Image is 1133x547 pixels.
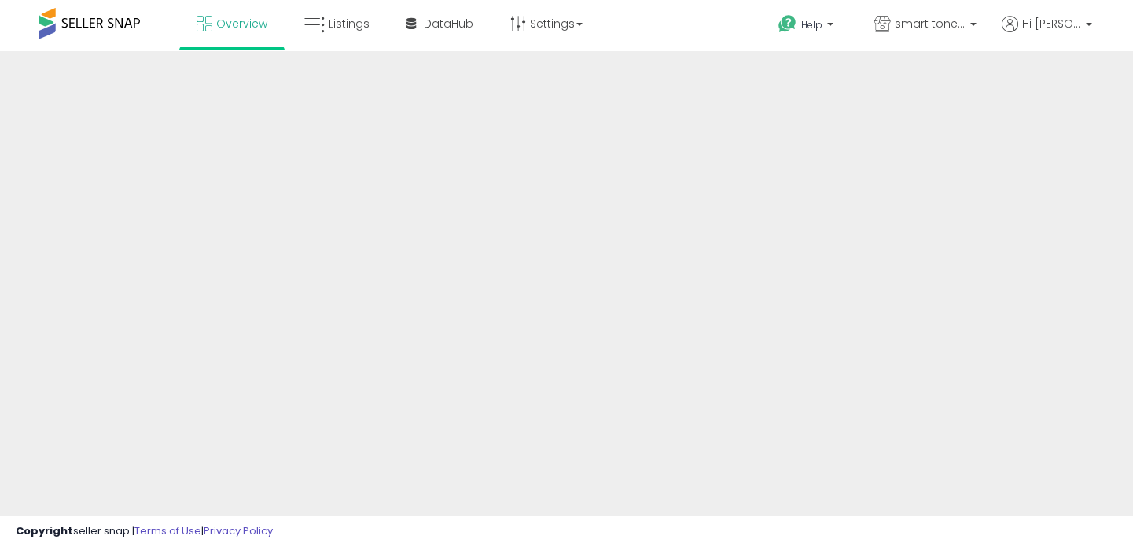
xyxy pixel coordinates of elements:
a: Help [766,2,849,51]
span: DataHub [424,16,473,31]
i: Get Help [778,14,797,34]
span: smart toners [895,16,966,31]
a: Privacy Policy [204,523,273,538]
span: Listings [329,16,370,31]
a: Terms of Use [134,523,201,538]
span: Help [801,18,822,31]
strong: Copyright [16,523,73,538]
a: Hi [PERSON_NAME] [1002,16,1092,51]
span: Hi [PERSON_NAME] [1022,16,1081,31]
div: seller snap | | [16,524,273,539]
span: Overview [216,16,267,31]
